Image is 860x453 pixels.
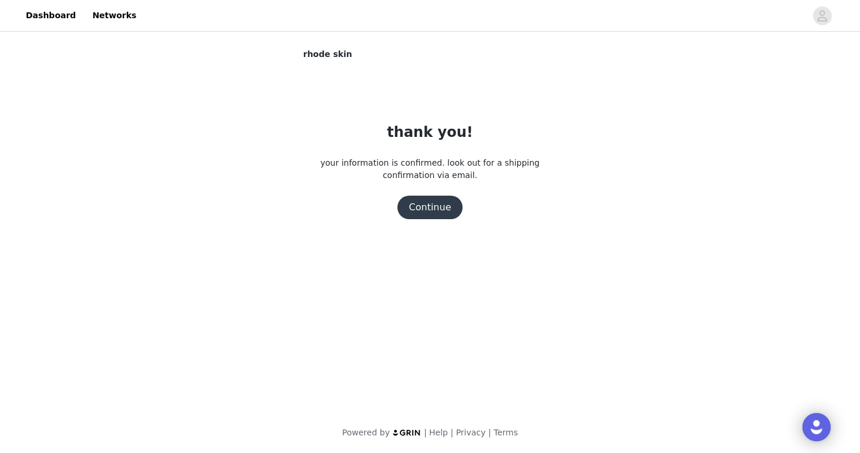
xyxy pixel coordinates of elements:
[19,2,83,29] a: Dashboard
[802,413,831,441] div: Open Intercom Messenger
[303,157,557,182] p: your information is confirmed. look out for a shipping confirmation via email.
[429,428,448,437] a: Help
[85,2,143,29] a: Networks
[456,428,486,437] a: Privacy
[424,428,427,437] span: |
[387,122,473,143] h1: thank you!
[817,6,828,25] div: avatar
[392,429,421,437] img: logo
[450,428,453,437] span: |
[494,428,518,437] a: Terms
[342,428,390,437] span: Powered by
[488,428,491,437] span: |
[397,196,463,219] button: Continue
[303,48,352,61] span: rhode skin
